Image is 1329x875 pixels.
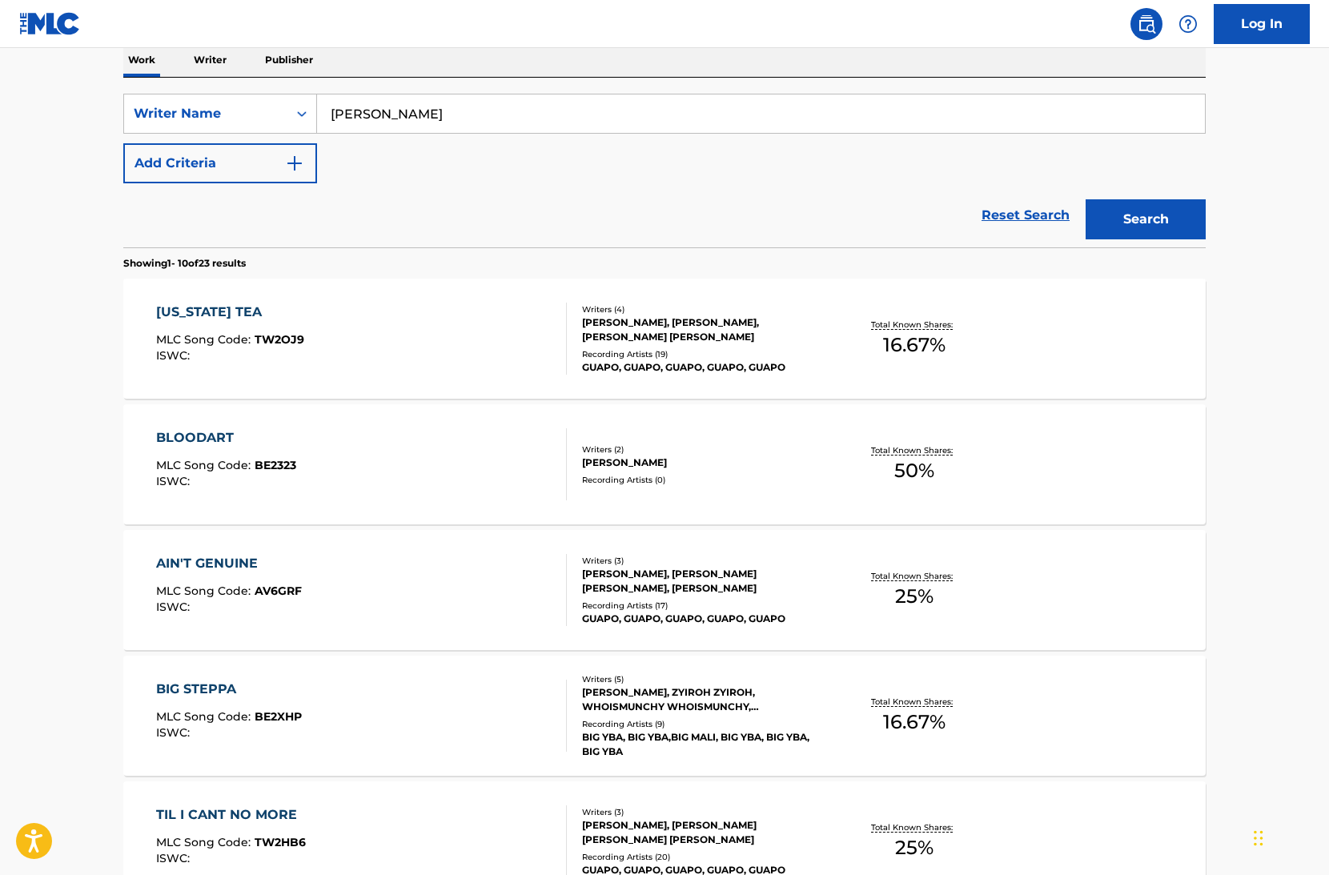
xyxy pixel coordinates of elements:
span: 25 % [895,582,934,611]
p: Work [123,43,160,77]
span: ISWC : [156,725,194,740]
div: AIN'T GENUINE [156,554,302,573]
a: [US_STATE] TEAMLC Song Code:TW2OJ9ISWC:Writers (4)[PERSON_NAME], [PERSON_NAME], [PERSON_NAME] [PE... [123,279,1206,399]
div: Writers ( 2 ) [582,444,824,456]
a: Log In [1214,4,1310,44]
span: MLC Song Code : [156,584,255,598]
div: Writers ( 3 ) [582,555,824,567]
a: BIG STEPPAMLC Song Code:BE2XHPISWC:Writers (5)[PERSON_NAME], ZYIROH ZYIROH, WHOISMUNCHY WHOISMUNC... [123,656,1206,776]
div: Recording Artists ( 19 ) [582,348,824,360]
div: Drag [1254,814,1263,862]
span: TW2OJ9 [255,332,304,347]
div: TIL I CANT NO MORE [156,805,306,825]
a: BLOODARTMLC Song Code:BE2323ISWC:Writers (2)[PERSON_NAME]Recording Artists (0)Total Known Shares:50% [123,404,1206,524]
div: Recording Artists ( 20 ) [582,851,824,863]
div: GUAPO, GUAPO, GUAPO, GUAPO, GUAPO [582,360,824,375]
div: Writer Name [134,104,278,123]
form: Search Form [123,94,1206,247]
span: ISWC : [156,474,194,488]
p: Publisher [260,43,318,77]
span: MLC Song Code : [156,835,255,849]
span: MLC Song Code : [156,458,255,472]
div: [PERSON_NAME], [PERSON_NAME], [PERSON_NAME] [PERSON_NAME] [582,315,824,344]
p: Writer [189,43,231,77]
div: Recording Artists ( 17 ) [582,600,824,612]
div: BLOODART [156,428,296,448]
img: search [1137,14,1156,34]
span: TW2HB6 [255,835,306,849]
div: GUAPO, GUAPO, GUAPO, GUAPO, GUAPO [582,612,824,626]
div: BIG STEPPA [156,680,302,699]
a: AIN'T GENUINEMLC Song Code:AV6GRFISWC:Writers (3)[PERSON_NAME], [PERSON_NAME] [PERSON_NAME], [PER... [123,530,1206,650]
button: Add Criteria [123,143,317,183]
div: Recording Artists ( 9 ) [582,718,824,730]
a: Public Search [1130,8,1162,40]
div: [PERSON_NAME] [582,456,824,470]
p: Total Known Shares: [871,444,957,456]
div: BIG YBA, BIG YBA,BIG MALI, BIG YBA, BIG YBA, BIG YBA [582,730,824,759]
button: Search [1086,199,1206,239]
span: ISWC : [156,851,194,865]
p: Showing 1 - 10 of 23 results [123,256,246,271]
div: [US_STATE] TEA [156,303,304,322]
div: [PERSON_NAME], ZYIROH ZYIROH, WHOISMUNCHY WHOISMUNCHY, [PERSON_NAME], [PERSON_NAME] [582,685,824,714]
div: Writers ( 3 ) [582,806,824,818]
div: Help [1172,8,1204,40]
span: MLC Song Code : [156,332,255,347]
span: 25 % [895,833,934,862]
p: Total Known Shares: [871,570,957,582]
p: Total Known Shares: [871,319,957,331]
img: 9d2ae6d4665cec9f34b9.svg [285,154,304,173]
span: BE2XHP [255,709,302,724]
span: 16.67 % [883,331,946,359]
a: Reset Search [974,198,1078,233]
span: 50 % [894,456,934,485]
div: Writers ( 5 ) [582,673,824,685]
img: help [1178,14,1198,34]
iframe: Chat Widget [1249,798,1329,875]
span: BE2323 [255,458,296,472]
span: ISWC : [156,348,194,363]
span: MLC Song Code : [156,709,255,724]
span: ISWC : [156,600,194,614]
div: Recording Artists ( 0 ) [582,474,824,486]
p: Total Known Shares: [871,696,957,708]
span: 16.67 % [883,708,946,737]
img: MLC Logo [19,12,81,35]
div: [PERSON_NAME], [PERSON_NAME] [PERSON_NAME], [PERSON_NAME] [582,567,824,596]
span: AV6GRF [255,584,302,598]
div: [PERSON_NAME], [PERSON_NAME] [PERSON_NAME] [PERSON_NAME] [582,818,824,847]
p: Total Known Shares: [871,821,957,833]
div: Writers ( 4 ) [582,303,824,315]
